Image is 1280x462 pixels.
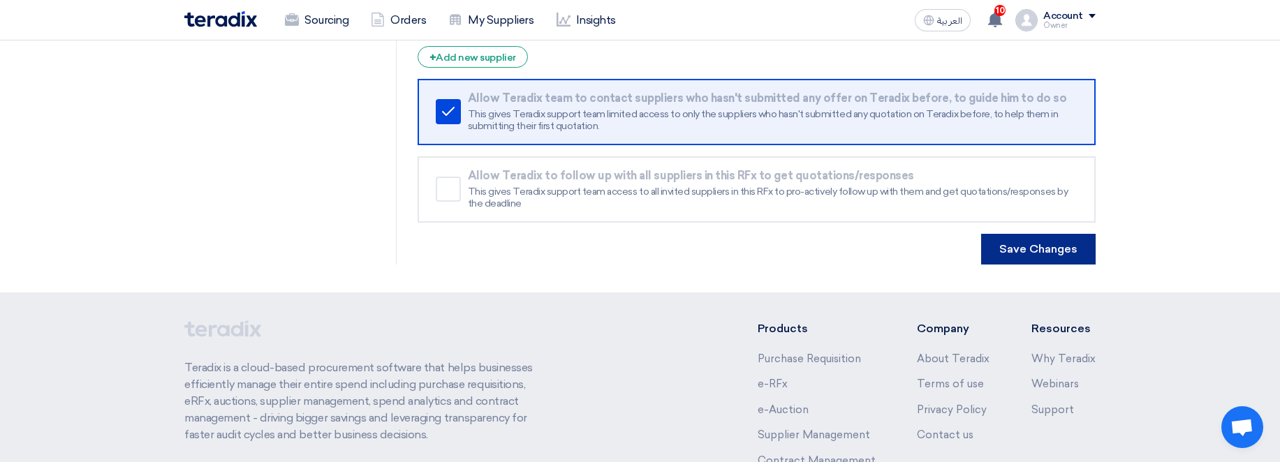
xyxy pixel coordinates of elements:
[545,5,627,36] a: Insights
[468,108,1076,133] div: This gives Teradix support team limited access to only the suppliers who hasn't submitted any quo...
[418,46,528,68] div: Add new supplier
[758,429,870,441] a: Supplier Management
[758,320,876,337] li: Products
[468,91,1076,105] div: Allow Teradix team to contact suppliers who hasn't submitted any offer on Teradix before, to guid...
[917,403,987,416] a: Privacy Policy
[429,51,436,64] span: +
[994,5,1006,16] span: 10
[468,186,1076,210] div: This gives Teradix support team access to all invited suppliers in this RFx to pro-actively follo...
[274,5,360,36] a: Sourcing
[915,9,971,31] button: العربية
[468,169,1076,183] div: Allow Teradix to follow up with all suppliers in this RFx to get quotations/responses
[981,234,1096,264] button: Save Changes
[917,320,990,337] li: Company
[937,16,962,26] span: العربية
[917,429,973,441] a: Contact us
[917,378,984,390] a: Terms of use
[360,5,437,36] a: Orders
[1031,352,1096,365] a: Why Teradix
[1221,406,1263,448] a: Open chat
[184,11,257,27] img: Teradix logo
[1031,320,1096,337] li: Resources
[758,403,809,416] a: e-Auction
[437,5,545,36] a: My Suppliers
[758,352,861,365] a: Purchase Requisition
[1043,22,1096,29] div: Owner
[1031,403,1074,416] a: Support
[1043,10,1083,22] div: Account
[917,352,990,365] a: About Teradix
[758,378,788,390] a: e-RFx
[184,359,549,443] p: Teradix is a cloud-based procurement software that helps businesses efficiently manage their enti...
[1015,9,1038,31] img: profile_test.png
[1031,378,1079,390] a: Webinars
